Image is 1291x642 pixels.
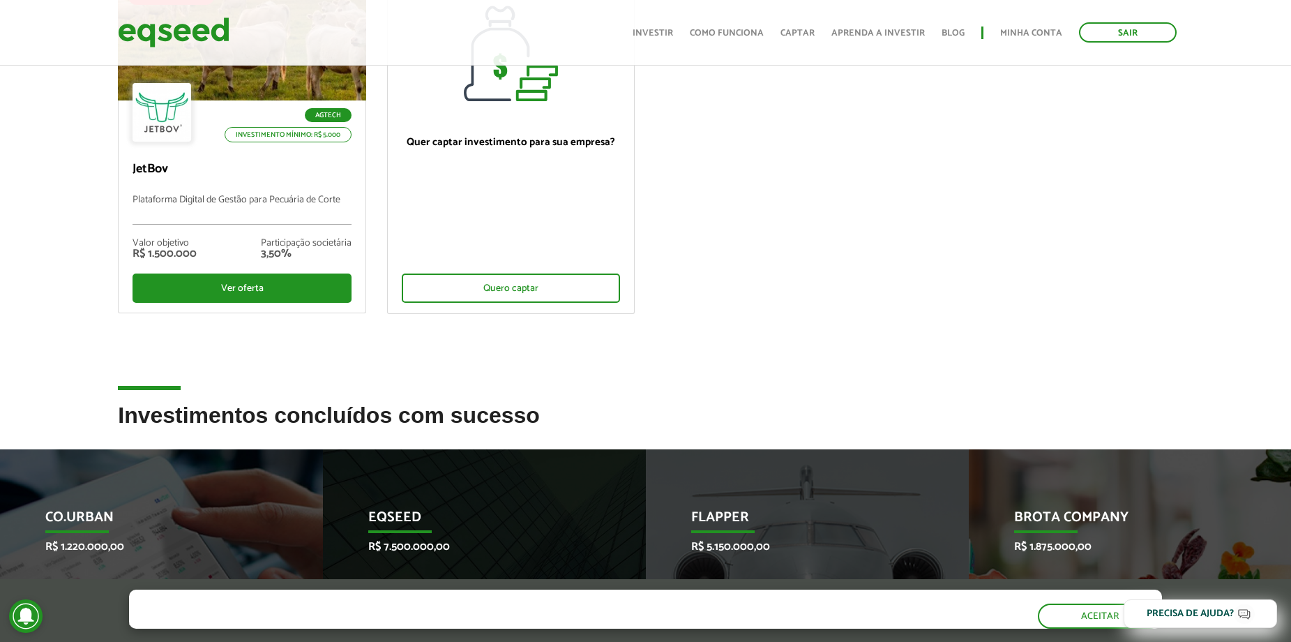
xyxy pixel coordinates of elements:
[305,108,352,122] p: Agtech
[45,540,257,553] p: R$ 1.220.000,00
[1000,29,1062,38] a: Minha conta
[402,274,621,303] div: Quero captar
[1014,509,1225,533] p: Brota Company
[633,29,673,38] a: Investir
[45,509,257,533] p: Co.Urban
[133,195,352,225] p: Plataforma Digital de Gestão para Pecuária de Corte
[129,615,634,628] p: Ao clicar em "aceitar", você aceita nossa .
[691,509,903,533] p: Flapper
[1079,22,1177,43] a: Sair
[261,239,352,248] div: Participação societária
[1014,540,1225,553] p: R$ 1.875.000,00
[402,136,621,149] p: Quer captar investimento para sua empresa?
[133,162,352,177] p: JetBov
[118,14,229,51] img: EqSeed
[129,590,634,611] h5: O site da EqSeed utiliza cookies para melhorar sua navegação.
[368,509,580,533] p: EqSeed
[690,29,764,38] a: Como funciona
[133,248,197,260] div: R$ 1.500.000
[225,127,352,142] p: Investimento mínimo: R$ 5.000
[780,29,815,38] a: Captar
[133,239,197,248] div: Valor objetivo
[261,248,352,260] div: 3,50%
[133,274,352,303] div: Ver oferta
[1038,604,1162,629] button: Aceitar
[691,540,903,553] p: R$ 5.150.000,00
[942,29,965,38] a: Blog
[313,616,474,628] a: política de privacidade e de cookies
[118,403,1173,449] h2: Investimentos concluídos com sucesso
[831,29,925,38] a: Aprenda a investir
[368,540,580,553] p: R$ 7.500.000,00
